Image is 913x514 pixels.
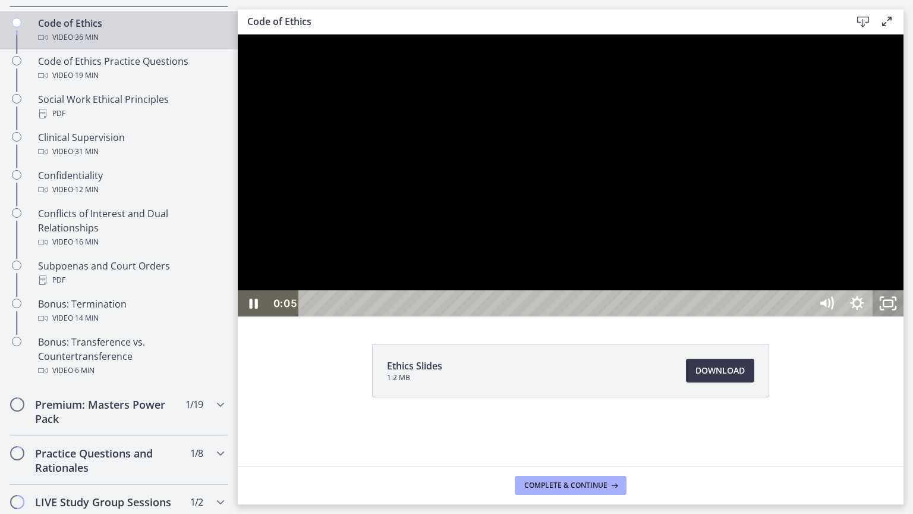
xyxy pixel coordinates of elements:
[185,397,203,412] span: 1 / 19
[38,92,223,121] div: Social Work Ethical Principles
[387,373,442,383] span: 1.2 MB
[38,235,223,249] div: Video
[38,311,223,325] div: Video
[35,495,180,509] h2: LIVE Study Group Sessions
[73,235,99,249] span: · 16 min
[35,446,180,475] h2: Practice Questions and Rationales
[73,68,99,83] span: · 19 min
[635,256,666,282] button: Unfullscreen
[38,273,223,287] div: PDF
[38,30,223,45] div: Video
[190,446,203,460] span: 1 / 8
[604,256,635,282] button: Show settings menu
[38,54,223,83] div: Code of Ethics Practice Questions
[38,259,223,287] div: Subpoenas and Court Orders
[38,68,223,83] div: Video
[38,130,223,159] div: Clinical Supervision
[38,106,223,121] div: PDF
[686,359,754,383] a: Download
[573,256,604,282] button: Mute
[38,145,223,159] div: Video
[38,168,223,197] div: Confidentiality
[524,481,607,490] span: Complete & continue
[73,30,99,45] span: · 36 min
[73,145,99,159] span: · 31 min
[387,359,442,373] span: Ethics Slides
[73,311,99,325] span: · 14 min
[38,16,223,45] div: Code of Ethics
[38,335,223,378] div: Bonus: Transference vs. Countertransference
[247,14,832,29] h3: Code of Ethics
[73,363,95,378] span: · 6 min
[35,397,180,426] h2: Premium: Masters Power Pack
[695,363,745,378] span: Download
[515,476,626,495] button: Complete & continue
[190,495,203,509] span: 1 / 2
[38,183,223,197] div: Video
[238,35,903,316] iframe: Video Lesson
[73,183,99,197] span: · 12 min
[38,363,223,378] div: Video
[38,297,223,325] div: Bonus: Termination
[38,206,223,249] div: Conflicts of Interest and Dual Relationships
